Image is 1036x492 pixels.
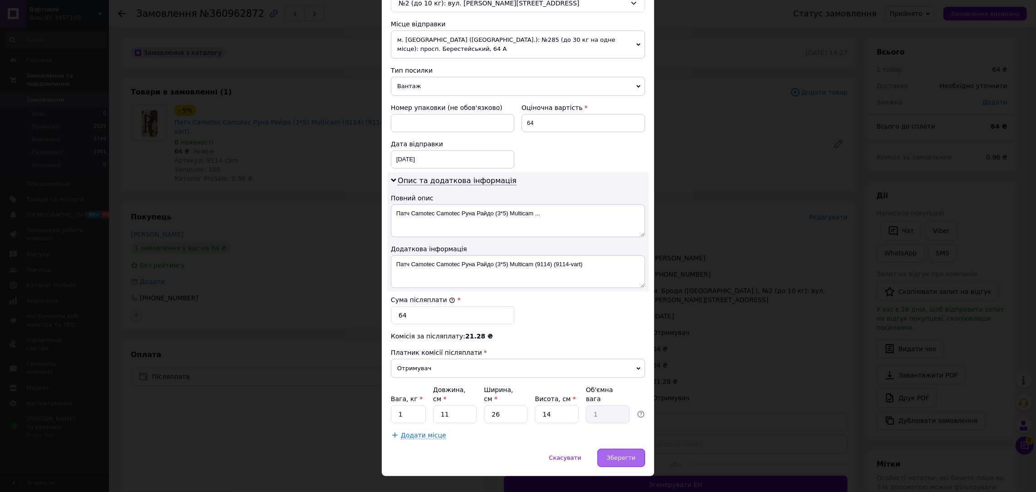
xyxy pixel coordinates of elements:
[484,386,513,403] label: Ширина, см
[398,176,517,185] span: Опис та додаткова інформація
[391,77,645,96] span: Вантаж
[391,139,514,149] div: Дата відправки
[391,103,514,112] div: Номер упаковки (не обов'язково)
[391,67,433,74] span: Тип посилки
[535,395,576,403] label: Висота, см
[586,385,630,403] div: Об'ємна вага
[607,454,636,461] span: Зберегти
[391,296,455,303] label: Сума післяплати
[391,359,645,378] span: Отримувач
[391,194,645,203] div: Повний опис
[391,204,645,237] textarea: Патч Camotec Camotec Руна Райдо (3*5) Multicam ...
[391,255,645,288] textarea: Патч Camotec Camotec Руна Райдо (3*5) Multicam (9114) (9114-vart)
[549,454,581,461] span: Скасувати
[433,386,466,403] label: Довжина, см
[391,395,423,403] label: Вага, кг
[401,432,446,439] span: Додати місце
[391,20,446,28] span: Місце відправки
[391,349,482,356] span: Платник комісії післяплати
[391,244,645,253] div: Додаткова інформація
[391,30,645,59] span: м. [GEOGRAPHIC_DATA] ([GEOGRAPHIC_DATA].): №285 (до 30 кг на одне місце): просп. Берестейський, 64 А
[391,332,645,341] div: Комісія за післяплату:
[522,103,645,112] div: Оціночна вартість
[465,333,493,340] span: 21.28 ₴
